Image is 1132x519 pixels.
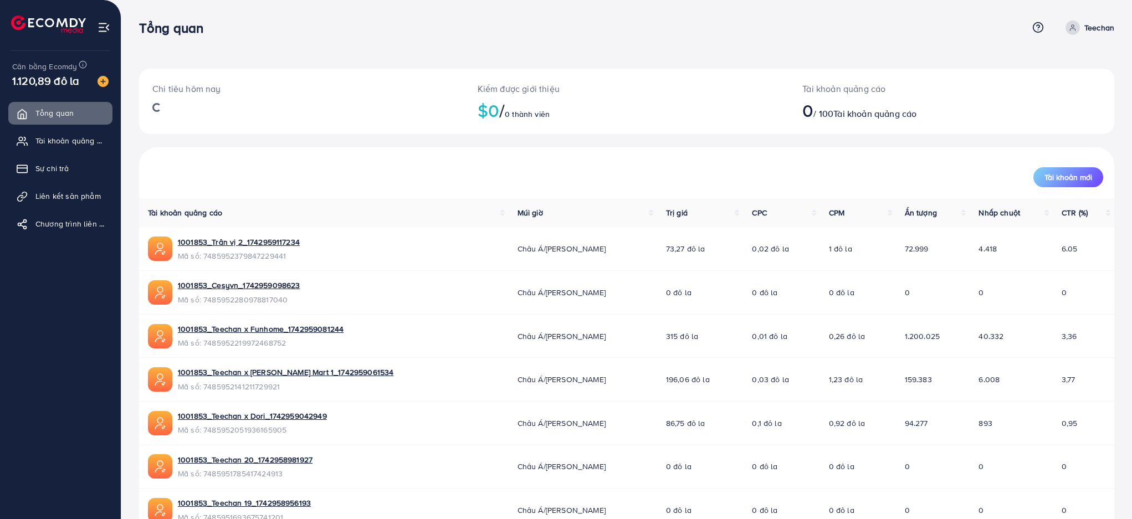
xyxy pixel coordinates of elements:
a: 1001853_Teechan x Dori_1742959042949 [178,410,327,422]
font: Tổng quan [35,107,74,119]
a: Chương trình liên kết [8,213,112,235]
font: Cân bằng Ecomdy [12,61,77,72]
font: Liên kết sản phẩm [35,191,101,202]
font: 0 đô la [666,505,692,516]
font: Châu Á/[PERSON_NAME] [518,461,606,472]
a: 1001853_Teechan 19_1742958956193 [178,497,311,508]
font: 0,1 đô la [752,418,781,429]
font: 94.277 [905,418,928,429]
font: 0 đô la [666,287,692,298]
img: ic-ads-acc.e4c84228.svg [148,367,172,392]
font: 0 [979,461,984,472]
font: 0,92 đô la [829,418,865,429]
a: 1001853_Teechan x Funhome_1742959081244 [178,323,344,335]
a: Tài khoản quảng cáo của tôi [8,130,112,152]
font: Châu Á/[PERSON_NAME] [518,505,606,516]
font: Sự chi trả [35,163,69,174]
font: Múi giờ [518,207,543,218]
font: 0 đô la [666,461,692,472]
font: / 100 [813,107,833,120]
font: 0 đô la [752,461,777,472]
font: Châu Á/[PERSON_NAME] [518,418,606,429]
font: 73,27 đô la [666,243,705,254]
font: Mã số: 7485952051936165905 [178,424,286,435]
font: Mã số: 7485952141211729921 [178,381,280,392]
img: biểu trưng [11,16,86,33]
font: 72.999 [905,243,929,254]
font: 0 đô la [829,287,854,298]
font: Mã số: 7485952219972468752 [178,337,286,348]
font: 0 [979,505,984,516]
font: 0 [1062,505,1067,516]
font: Tài khoản mới [1044,172,1092,183]
a: 1001853_Cesyvn_1742959098623 [178,280,300,291]
font: 0,95 [1062,418,1078,429]
font: 893 [979,418,992,429]
a: 1001853_Trân vị 2_1742959117234 [178,237,300,248]
img: ic-ads-acc.e4c84228.svg [148,237,172,261]
a: 1001853_Teechan x [PERSON_NAME] Mart 1_1742959061534 [178,367,393,378]
font: Châu Á/[PERSON_NAME] [518,287,606,298]
font: CPC [752,207,766,218]
font: 0 đô la [752,505,777,516]
font: 86,75 đô la [666,418,705,429]
font: 0 đô la [829,461,854,472]
font: 0 [802,97,813,123]
font: 1.120,89 đô la [12,73,79,89]
font: 3,77 [1062,374,1075,385]
a: Tổng quan [8,102,112,124]
a: Sự chi trả [8,157,112,179]
font: 0 [1062,287,1067,298]
img: ic-ads-acc.e4c84228.svg [148,411,172,435]
a: 1001853_Teechan 20_1742958981927 [178,454,313,465]
font: CTR (%) [1062,207,1088,218]
font: 196,06 đô la [666,374,710,385]
font: 0 [905,461,910,472]
font: Trị giá [666,207,688,218]
font: Tài khoản quảng cáo [833,107,916,120]
img: ic-ads-acc.e4c84228.svg [148,454,172,479]
font: 1,23 đô la [829,374,863,385]
font: 0,26 đô la [829,331,865,342]
font: 3,36 [1062,331,1077,342]
font: 0 đô la [752,287,777,298]
a: Liên kết sản phẩm [8,185,112,207]
font: Chi tiêu hôm nay [152,83,221,95]
font: 159.383 [905,374,932,385]
font: Chương trình liên kết [35,218,110,229]
a: Teechan [1061,20,1114,35]
font: 0,02 đô la [752,243,789,254]
font: Tài khoản quảng cáo [148,207,222,218]
img: ic-ads-acc.e4c84228.svg [148,324,172,348]
font: 4.418 [979,243,997,254]
font: Tài khoản quảng cáo [802,83,885,95]
font: 0,03 đô la [752,374,789,385]
font: 0 [979,287,984,298]
font: 315 đô la [666,331,698,342]
font: Kiếm được giới thiệu [478,83,560,95]
font: 0 [905,505,910,516]
font: 0,01 đô la [752,331,787,342]
font: Mã số: 7485952379847229441 [178,250,286,261]
font: Châu Á/[PERSON_NAME] [518,374,606,385]
font: 0 [905,287,910,298]
font: 6.008 [979,374,1000,385]
font: Tổng quan [139,18,203,37]
font: Tài khoản quảng cáo của tôi [35,135,136,146]
font: Châu Á/[PERSON_NAME] [518,331,606,342]
font: 1.200.025 [905,331,940,342]
font: Teechan [1084,22,1114,33]
font: CPM [829,207,844,218]
font: / [499,97,505,123]
font: Ấn tượng [905,207,937,218]
font: Nhấp chuột [979,207,1020,218]
font: 0 [1062,461,1067,472]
